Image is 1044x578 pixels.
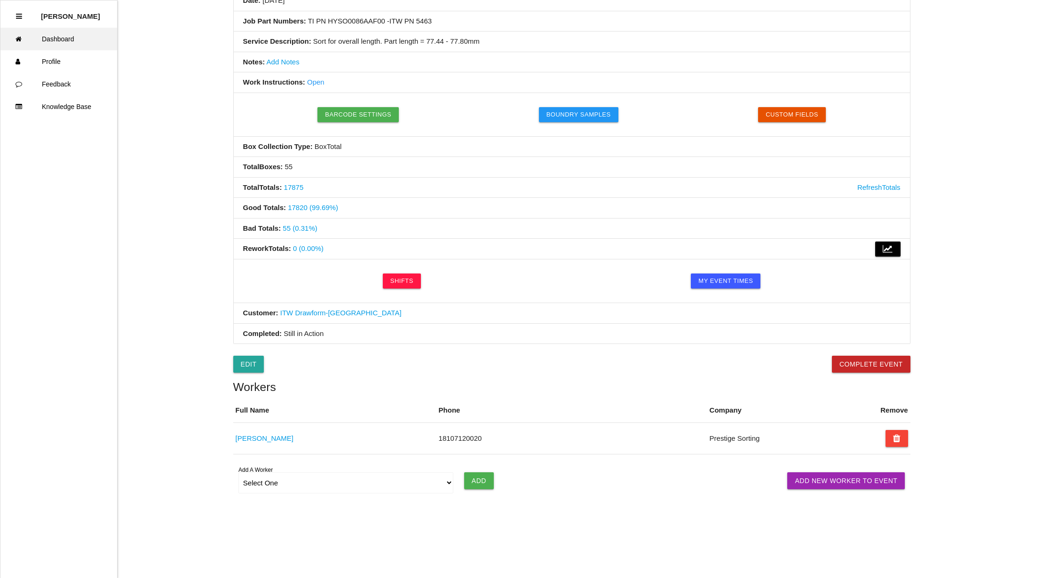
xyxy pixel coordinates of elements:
b: Service Description: [243,37,311,45]
button: Barcode Settings [317,107,399,122]
li: Box Total [234,137,910,157]
th: Phone [436,398,707,423]
td: 18107120020 [436,423,707,454]
input: Add [464,472,494,489]
button: Boundry Samples [539,107,618,122]
a: Add New Worker To Event [787,472,905,489]
a: 0 (0.00%) [293,244,324,252]
b: Bad Totals : [243,224,281,232]
b: Good Totals : [243,203,286,211]
h5: Workers [233,381,910,393]
button: Custom Fields [758,107,826,122]
a: [PERSON_NAME] [236,434,293,442]
th: Remove [878,398,910,423]
a: Refresh Totals [857,182,901,193]
div: Close [16,5,22,28]
b: Customer: [243,309,278,317]
th: Full Name [233,398,436,423]
a: Edit [233,356,264,373]
li: Still in Action [234,324,910,344]
td: Prestige Sorting [707,423,843,454]
th: Company [707,398,843,423]
a: 55 (0.31%) [283,224,317,232]
p: Diana Harris [41,5,100,20]
a: Shifts [383,273,421,289]
a: 17875 [284,183,304,191]
a: Add Notes [267,58,300,66]
label: Add A Worker [238,466,273,474]
b: Total Boxes : [243,163,283,171]
li: 55 [234,157,910,178]
b: Work Instructions: [243,78,305,86]
b: Total Totals : [243,183,282,191]
button: Complete Event [832,356,910,373]
li: Sort for overall length. Part length = 77.44 - 77.80mm [234,31,910,52]
b: Job Part Numbers: [243,17,306,25]
li: TI PN HYSO0086AAF00 -ITW PN 5463 [234,11,910,32]
b: Box Collection Type: [243,142,313,150]
a: Feedback [0,73,117,95]
a: 17820 (99.69%) [288,203,338,211]
a: ITW Drawform-[GEOGRAPHIC_DATA] [280,309,402,317]
a: My Event Times [691,273,760,289]
a: Knowledge Base [0,95,117,118]
b: Completed: [243,329,282,337]
a: Dashboard [0,28,117,50]
a: Open [307,78,324,86]
a: Profile [0,50,117,73]
b: Rework Totals : [243,244,291,252]
b: Notes: [243,58,265,66]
